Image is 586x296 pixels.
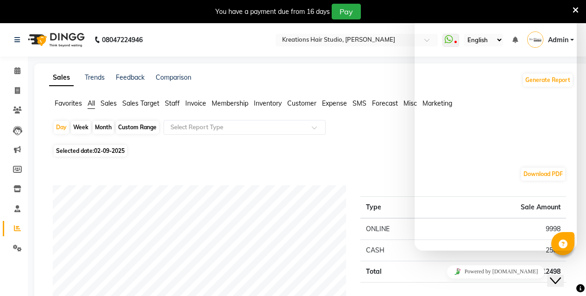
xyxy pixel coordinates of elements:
[55,99,82,107] span: Favorites
[54,145,127,157] span: Selected date:
[415,10,577,251] iframe: chat widget
[353,99,366,107] span: SMS
[403,99,417,107] span: Misc
[215,7,330,17] div: You have a payment due from 16 days
[93,121,114,134] div: Month
[156,73,191,82] a: Comparison
[101,99,117,107] span: Sales
[372,99,398,107] span: Forecast
[360,240,444,261] td: CASH
[185,99,206,107] span: Invoice
[94,147,125,154] span: 02-09-2025
[254,99,282,107] span: Inventory
[212,99,248,107] span: Membership
[360,261,444,283] td: Total
[85,73,105,82] a: Trends
[360,197,444,219] th: Type
[122,99,159,107] span: Sales Target
[49,69,74,86] a: Sales
[287,99,316,107] span: Customer
[88,99,95,107] span: All
[332,4,361,19] button: Pay
[116,121,159,134] div: Custom Range
[116,73,145,82] a: Feedback
[71,121,91,134] div: Week
[102,27,143,53] b: 08047224946
[360,218,444,240] td: ONLINE
[322,99,347,107] span: Expense
[547,259,577,287] iframe: chat widget
[165,99,180,107] span: Staff
[24,27,87,53] img: logo
[415,261,577,282] iframe: chat widget
[54,121,69,134] div: Day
